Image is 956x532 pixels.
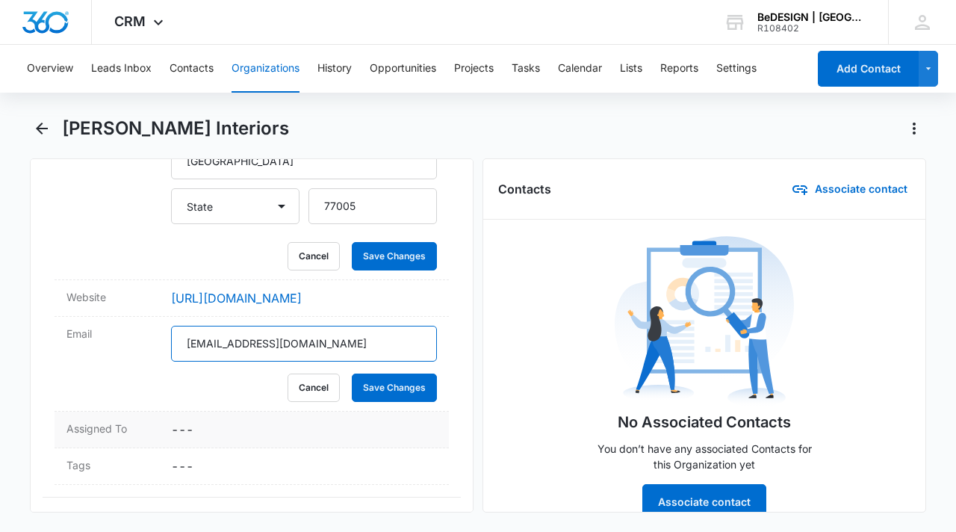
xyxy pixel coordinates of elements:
[27,45,73,93] button: Overview
[171,457,437,475] dd: ---
[55,448,449,485] div: Tags---
[171,421,437,439] dd: ---
[642,484,766,520] button: Associate contact
[818,51,919,87] button: Add Contact
[757,23,866,34] div: account id
[352,242,437,270] button: Save Changes
[55,317,449,412] div: EmailCancelSave Changes
[317,45,352,93] button: History
[498,180,551,198] h3: Contacts
[308,188,437,224] input: Zip Code
[902,117,926,140] button: Actions
[232,45,299,93] button: Organizations
[30,117,53,140] button: Back
[55,45,449,280] div: AddressCancelSave Changes
[171,143,437,179] input: City
[66,326,159,341] dt: Email
[370,45,436,93] button: Opportunities
[592,441,816,472] p: You don’t have any associated Contacts for this Organization yet
[55,412,449,448] div: Assigned To---
[55,280,449,317] div: Website[URL][DOMAIN_NAME]
[454,45,494,93] button: Projects
[171,291,302,306] a: [URL][DOMAIN_NAME]
[171,326,437,362] input: Email
[114,13,146,29] span: CRM
[757,11,866,23] div: account name
[288,242,340,270] button: Cancel
[91,45,152,93] button: Leads Inbox
[288,374,340,402] button: Cancel
[615,232,794,411] img: No Data
[66,421,159,436] dt: Assigned To
[66,289,159,305] dt: Website
[558,45,602,93] button: Calendar
[512,45,540,93] button: Tasks
[716,45,757,93] button: Settings
[62,117,289,140] h1: [PERSON_NAME] Interiors
[66,457,159,473] dt: Tags
[170,45,214,93] button: Contacts
[779,171,910,207] button: Associate contact
[618,411,791,433] h1: No Associated Contacts
[660,45,698,93] button: Reports
[620,45,642,93] button: Lists
[352,374,437,402] button: Save Changes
